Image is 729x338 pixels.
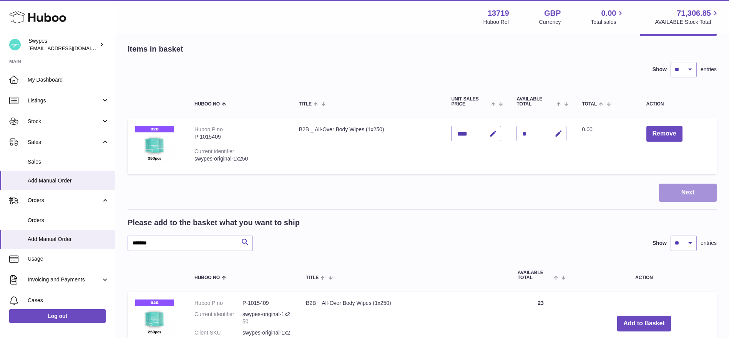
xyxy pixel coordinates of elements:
a: 0.00 Total sales [591,8,625,26]
div: Huboo Ref [483,18,509,26]
span: Stock [28,118,101,125]
span: Cases [28,297,109,304]
div: Currency [539,18,561,26]
span: AVAILABLE Total [518,270,552,280]
img: B2B _ All-Over Body Wipes (1x250) [135,126,174,164]
span: entries [701,66,717,73]
span: Total sales [591,18,625,26]
span: Orders [28,217,109,224]
label: Show [653,66,667,73]
strong: GBP [544,8,561,18]
th: Action [571,263,717,288]
dt: Huboo P no [194,300,242,307]
span: My Dashboard [28,76,109,84]
label: Show [653,239,667,247]
span: Unit Sales Price [451,97,489,107]
span: Huboo no [194,102,220,107]
span: Invoicing and Payments [28,276,101,283]
span: Title [299,102,312,107]
span: entries [701,239,717,247]
span: Orders [28,197,101,204]
dd: P-1015409 [242,300,291,307]
button: Add to Basket [617,316,671,331]
span: 71,306.85 [677,8,711,18]
a: 71,306.85 AVAILABLE Stock Total [655,8,720,26]
div: Action [646,102,709,107]
span: [EMAIL_ADDRESS][DOMAIN_NAME] [28,45,113,51]
div: Huboo P no [194,126,223,132]
span: AVAILABLE Total [516,97,555,107]
img: B2B _ All-Over Body Wipes (1x250) [135,300,174,338]
button: Next [659,184,717,202]
span: Sales [28,158,109,166]
span: Listings [28,97,101,104]
span: 0.00 [582,126,592,132]
dt: Current identifier [194,311,242,325]
span: Usage [28,255,109,263]
h2: Please add to the basket what you want to ship [128,218,300,228]
span: Total [582,102,597,107]
button: Remove [646,126,683,142]
span: Add Manual Order [28,177,109,184]
span: Sales [28,139,101,146]
td: B2B _ All-Over Body Wipes (1x250) [291,118,444,174]
div: Swypes [28,37,98,52]
span: Add Manual Order [28,236,109,243]
div: Current identifier [194,148,234,154]
span: AVAILABLE Stock Total [655,18,720,26]
div: swypes-original-1x250 [194,155,284,162]
strong: 13719 [488,8,509,18]
div: P-1015409 [194,133,284,141]
img: internalAdmin-13719@internal.huboo.com [9,39,21,50]
span: Huboo no [194,275,220,280]
dd: swypes-original-1x250 [242,311,291,325]
span: Title [306,275,319,280]
h2: Items in basket [128,44,183,54]
span: 0.00 [601,8,616,18]
a: Log out [9,309,106,323]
